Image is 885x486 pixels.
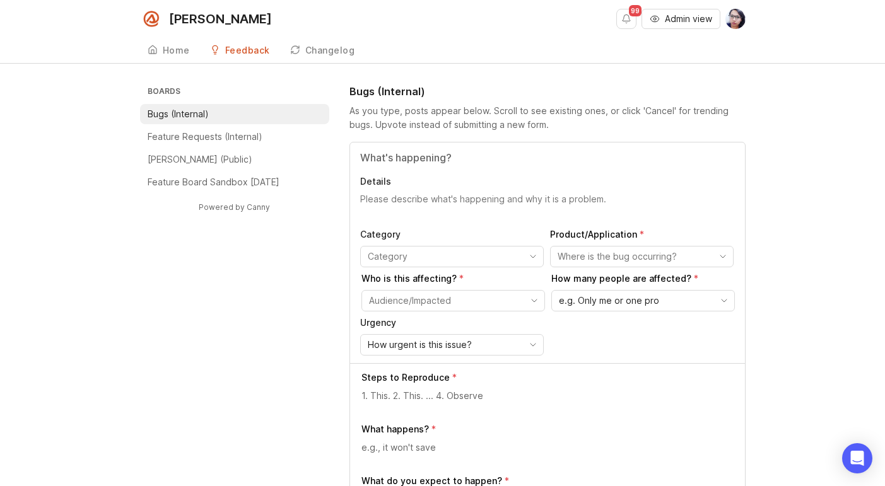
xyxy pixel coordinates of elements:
a: Feature Board Sandbox [DATE] [140,172,329,192]
button: Admin view [642,9,720,29]
svg: toggle icon [714,296,734,306]
p: Details [360,175,735,188]
p: Who is this affecting? [361,272,545,285]
a: Changelog [283,38,363,64]
input: Where is the bug occurring? [558,250,712,263]
a: Feedback [202,38,278,64]
span: Admin view [665,13,712,25]
div: Changelog [305,46,355,55]
svg: toggle icon [713,252,733,262]
div: toggle menu [551,290,735,311]
p: Steps to Reproduce [361,371,450,384]
p: Bugs (Internal) [148,108,209,120]
p: How many people are affected? [551,272,735,285]
p: Category [360,228,544,241]
input: Category [368,250,522,263]
div: toggle menu [550,246,734,267]
a: Powered by Canny [197,200,272,214]
span: e.g. Only me or one pro [559,294,659,308]
div: As you type, posts appear below. Scroll to see existing ones, or click 'Cancel' for trending bugs... [349,104,746,132]
img: Pamela Cervantes [725,9,746,29]
a: Feature Requests (Internal) [140,127,329,147]
div: Feedback [225,46,270,55]
div: [PERSON_NAME] [169,13,272,25]
svg: toggle icon [523,252,543,262]
p: Feature Requests (Internal) [148,130,262,143]
button: Notifications [616,9,636,29]
input: Audience/Impacted [369,294,523,308]
a: Home [140,38,197,64]
span: 99 [629,5,642,16]
div: toggle menu [360,246,544,267]
a: Bugs (Internal) [140,104,329,124]
p: [PERSON_NAME] (Public) [148,153,252,166]
input: Title [360,150,735,165]
img: Smith.ai logo [140,8,163,30]
svg: toggle icon [524,296,544,306]
h3: Boards [145,84,329,101]
p: Feature Board Sandbox [DATE] [148,176,279,188]
p: Product/Application [550,228,734,241]
svg: toggle icon [523,340,543,350]
p: Urgency [360,316,544,329]
a: [PERSON_NAME] (Public) [140,149,329,170]
h1: Bugs (Internal) [349,84,425,99]
div: toggle menu [360,334,544,356]
textarea: Details [360,193,735,218]
span: How urgent is this issue? [368,338,472,352]
div: Home [163,46,190,55]
div: toggle menu [361,290,545,311]
p: What happens? [361,423,429,436]
div: Open Intercom Messenger [842,443,872,473]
